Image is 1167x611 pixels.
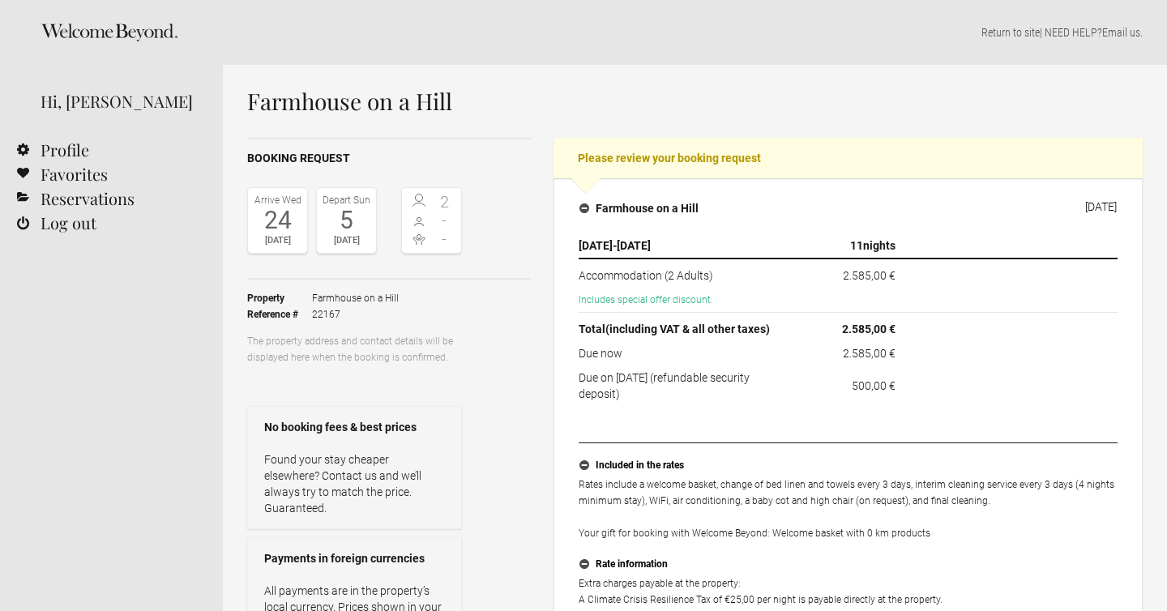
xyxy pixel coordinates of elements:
[579,288,1118,313] td: Includes special offer discount.
[264,419,445,435] strong: No booking fees & best prices
[247,24,1143,41] p: | NEED HELP? .
[264,451,445,516] p: Found your stay cheaper elsewhere? Contact us and we’ll always try to match the price. Guaranteed.
[247,290,312,306] strong: Property
[579,200,699,216] h4: Farmhouse on a Hill
[579,239,613,252] span: [DATE]
[252,233,303,249] div: [DATE]
[981,26,1040,39] a: Return to site
[432,194,458,210] span: 2
[321,192,372,208] div: Depart Sun
[432,212,458,229] span: -
[312,306,399,323] span: 22167
[579,365,794,402] td: Due on [DATE] (refundable security deposit)
[1085,200,1117,213] div: [DATE]
[852,379,896,392] flynt-currency: 500,00 €
[794,233,902,258] th: nights
[843,347,896,360] flynt-currency: 2.585,00 €
[842,323,896,335] flynt-currency: 2.585,00 €
[617,239,651,252] span: [DATE]
[843,269,896,282] flynt-currency: 2.585,00 €
[605,323,770,335] span: (including VAT & all other taxes)
[1102,26,1140,39] a: Email us
[247,306,312,323] strong: Reference #
[264,550,445,566] strong: Payments in foreign currencies
[579,313,794,342] th: Total
[321,208,372,233] div: 5
[579,455,1118,476] button: Included in the rates
[321,233,372,249] div: [DATE]
[566,191,1130,225] button: Farmhouse on a Hill [DATE]
[850,239,863,252] span: 11
[247,150,531,167] h2: Booking request
[41,89,199,113] div: Hi, [PERSON_NAME]
[432,231,458,247] span: -
[252,192,303,208] div: Arrive Wed
[579,258,794,288] td: Accommodation (2 Adults)
[579,476,1118,541] p: Rates include a welcome basket, change of bed linen and towels every 3 days, interim cleaning ser...
[579,341,794,365] td: Due now
[579,554,1118,575] button: Rate information
[247,89,1143,113] h1: Farmhouse on a Hill
[579,575,1118,608] p: Extra charges payable at the property: A Climate Crisis Resilience Tax of €25,00 per night is pay...
[554,138,1143,178] h2: Please review your booking request
[247,333,462,365] p: The property address and contact details will be displayed here when the booking is confirmed.
[252,208,303,233] div: 24
[579,233,794,258] th: -
[312,290,399,306] span: Farmhouse on a Hill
